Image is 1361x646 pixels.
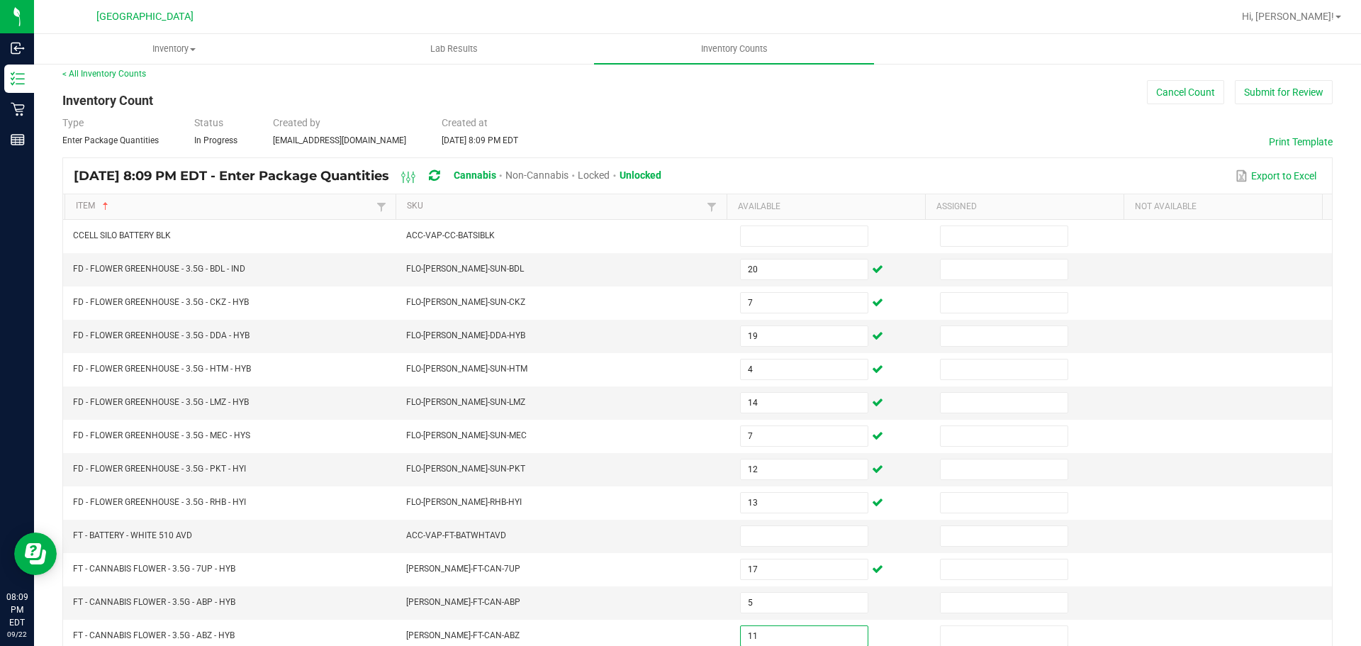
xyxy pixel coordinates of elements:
span: [PERSON_NAME]-FT-CAN-ABZ [406,630,520,640]
span: Unlocked [620,169,661,181]
span: FD - FLOWER GREENHOUSE - 3.5G - LMZ - HYB [73,397,249,407]
span: Created by [273,117,320,128]
span: ACC-VAP-FT-BATWHTAVD [406,530,506,540]
span: [GEOGRAPHIC_DATA] [96,11,194,23]
th: Assigned [925,194,1124,220]
span: CCELL SILO BATTERY BLK [73,230,171,240]
span: [DATE] 8:09 PM EDT [442,135,518,145]
span: Locked [578,169,610,181]
span: Created at [442,117,488,128]
inline-svg: Retail [11,102,25,116]
p: 08:09 PM EDT [6,591,28,629]
span: FLO-[PERSON_NAME]-SUN-LMZ [406,397,525,407]
inline-svg: Reports [11,133,25,147]
span: FD - FLOWER GREENHOUSE - 3.5G - CKZ - HYB [73,297,249,307]
span: FD - FLOWER GREENHOUSE - 3.5G - HTM - HYB [73,364,251,374]
button: Cancel Count [1147,80,1224,104]
button: Print Template [1269,135,1333,149]
th: Not Available [1124,194,1322,220]
span: FD - FLOWER GREENHOUSE - 3.5G - DDA - HYB [73,330,250,340]
span: Inventory Counts [682,43,787,55]
span: [EMAIL_ADDRESS][DOMAIN_NAME] [273,135,406,145]
div: [DATE] 8:09 PM EDT - Enter Package Quantities [74,163,672,189]
a: Filter [703,198,720,216]
span: Status [194,117,223,128]
a: Lab Results [314,34,594,64]
span: FLO-[PERSON_NAME]-SUN-PKT [406,464,525,474]
a: Inventory [34,34,314,64]
button: Submit for Review [1235,80,1333,104]
span: Lab Results [411,43,497,55]
span: [PERSON_NAME]-FT-CAN-7UP [406,564,520,574]
span: Non-Cannabis [505,169,569,181]
span: FLO-[PERSON_NAME]-SUN-MEC [406,430,527,440]
inline-svg: Inventory [11,72,25,86]
span: FD - FLOWER GREENHOUSE - 3.5G - PKT - HYI [73,464,246,474]
inline-svg: Inbound [11,41,25,55]
a: < All Inventory Counts [62,69,146,79]
span: FLO-[PERSON_NAME]-SUN-BDL [406,264,524,274]
span: FT - CANNABIS FLOWER - 3.5G - ABP - HYB [73,597,235,607]
a: SKUSortable [407,201,703,212]
span: Type [62,117,84,128]
span: ACC-VAP-CC-BATSIBLK [406,230,495,240]
span: Enter Package Quantities [62,135,159,145]
span: [PERSON_NAME]-FT-CAN-ABP [406,597,520,607]
a: Filter [373,198,390,216]
iframe: Resource center [14,533,57,575]
a: Inventory Counts [594,34,874,64]
span: Hi, [PERSON_NAME]! [1242,11,1334,22]
span: Inventory Count [62,93,153,108]
th: Available [727,194,925,220]
span: FT - CANNABIS FLOWER - 3.5G - 7UP - HYB [73,564,235,574]
span: In Progress [194,135,237,145]
span: FT - CANNABIS FLOWER - 3.5G - ABZ - HYB [73,630,235,640]
span: Cannabis [454,169,496,181]
span: FD - FLOWER GREENHOUSE - 3.5G - BDL - IND [73,264,245,274]
span: FT - BATTERY - WHITE 510 AVD [73,530,192,540]
span: FLO-[PERSON_NAME]-DDA-HYB [406,330,525,340]
span: Sortable [100,201,111,212]
span: FLO-[PERSON_NAME]-SUN-CKZ [406,297,525,307]
span: Inventory [35,43,313,55]
p: 09/22 [6,629,28,640]
a: ItemSortable [76,201,372,212]
span: FD - FLOWER GREENHOUSE - 3.5G - RHB - HYI [73,497,246,507]
span: FLO-[PERSON_NAME]-SUN-HTM [406,364,527,374]
span: FD - FLOWER GREENHOUSE - 3.5G - MEC - HYS [73,430,250,440]
span: FLO-[PERSON_NAME]-RHB-HYI [406,497,522,507]
button: Export to Excel [1232,164,1320,188]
